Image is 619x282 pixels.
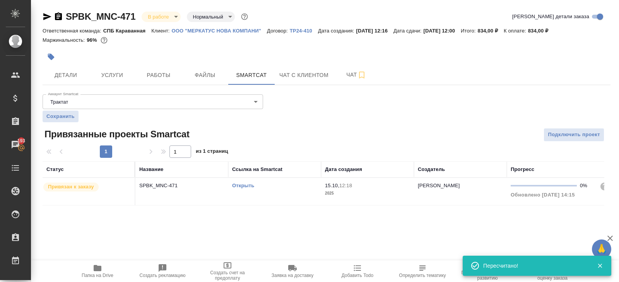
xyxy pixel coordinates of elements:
p: СПБ Караванная [103,28,152,34]
span: Файлы [186,70,224,80]
p: К оплате: [504,28,528,34]
p: ООО "МЕРКАТУС НОВА КОМПАНИ" [172,28,267,34]
div: Ссылка на Smartcat [232,166,282,173]
p: 834,00 ₽ [528,28,554,34]
p: ТР24-410 [290,28,318,34]
p: [DATE] 12:16 [356,28,393,34]
p: Маржинальность: [43,37,87,43]
svg: Подписаться [357,70,366,80]
span: из 1 страниц [196,147,228,158]
p: [DATE] 12:00 [423,28,461,34]
span: Определить тематику [399,273,446,278]
p: Дата сдачи: [393,28,423,34]
button: Сохранить [43,111,79,122]
span: Призвать менеджера по развитию [460,270,515,281]
p: 12:18 [339,183,352,188]
div: Дата создания [325,166,362,173]
span: Чат с клиентом [279,70,328,80]
div: Создатель [418,166,445,173]
span: [PERSON_NAME] детали заказа [512,13,589,21]
button: Доп статусы указывают на важность/срочность заказа [239,12,250,22]
button: Трактат [48,99,70,105]
p: SPBK_MNC-471 [139,182,224,190]
p: 834,00 ₽ [478,28,504,34]
button: Подключить проект [544,128,604,142]
button: Заявка на доставку [260,260,325,282]
p: Ответственная команда: [43,28,103,34]
a: Открыть [232,183,254,188]
span: 🙏 [595,241,608,257]
span: Чат [338,70,375,80]
p: Итого: [461,28,477,34]
button: Папка на Drive [65,260,130,282]
button: Скопировать ссылку [54,12,63,21]
button: Создать счет на предоплату [195,260,260,282]
button: Скопировать ссылку для ЯМессенджера [43,12,52,21]
button: Закрыть [592,262,608,269]
button: 🙏 [592,239,611,259]
span: Детали [47,70,84,80]
span: Привязанные проекты Smartcat [43,128,190,140]
div: Трактат [43,94,263,109]
button: Создать рекламацию [130,260,195,282]
div: Прогресс [511,166,534,173]
p: Дата создания: [318,28,356,34]
span: Папка на Drive [82,273,113,278]
div: 0% [580,182,593,190]
span: Сохранить [46,113,75,120]
button: Призвать менеджера по развитию [455,260,520,282]
span: Создать рекламацию [140,273,186,278]
div: Статус [46,166,64,173]
div: В работе [142,12,180,22]
a: ООО "МЕРКАТУС НОВА КОМПАНИ" [172,27,267,34]
p: Клиент: [151,28,171,34]
button: Нормальный [191,14,226,20]
button: Добавить Todo [325,260,390,282]
button: Определить тематику [390,260,455,282]
button: 29.80 RUB; [99,35,109,45]
span: Услуги [94,70,131,80]
div: В работе [187,12,235,22]
p: 15.10, [325,183,339,188]
span: Создать счет на предоплату [200,270,255,281]
div: Пересчитано! [483,262,585,270]
p: Привязан к заказу [48,183,94,191]
span: Добавить Todo [342,273,373,278]
div: Название [139,166,163,173]
span: Обновлено [DATE] 14:15 [511,192,575,198]
a: ТР24-410 [290,27,318,34]
a: SPBK_MNC-471 [66,11,135,22]
span: Заявка на доставку [272,273,313,278]
span: Smartcat [233,70,270,80]
button: Добавить тэг [43,48,60,65]
span: 193 [13,137,30,145]
a: 193 [2,135,29,154]
p: 2025 [325,190,410,197]
button: В работе [145,14,171,20]
p: 96% [87,37,99,43]
span: Работы [140,70,177,80]
span: Подключить проект [548,130,600,139]
p: Договор: [267,28,290,34]
p: [PERSON_NAME] [418,183,460,188]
